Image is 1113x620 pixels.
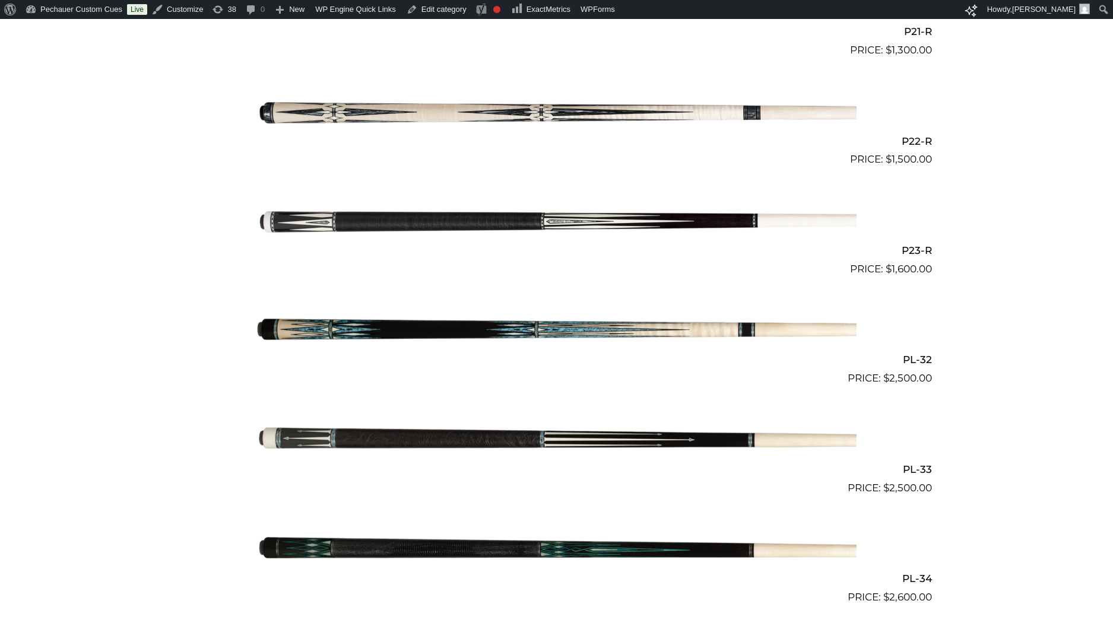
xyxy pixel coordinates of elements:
[182,239,932,261] h2: P23-R
[883,372,932,384] bdi: 2,500.00
[182,282,932,386] a: PL-32 $2,500.00
[883,372,889,384] span: $
[886,263,932,275] bdi: 1,600.00
[527,5,570,14] span: ExactMetrics
[182,501,932,605] a: PL-34 $2,600.00
[1012,5,1076,14] span: [PERSON_NAME]
[257,172,857,272] img: P23-R
[257,501,857,600] img: PL-34
[886,263,892,275] span: $
[883,482,932,494] bdi: 2,500.00
[127,4,147,15] a: Live
[182,130,932,152] h2: P22-R
[883,591,932,603] bdi: 2,600.00
[182,21,932,43] h2: P21-R
[883,591,889,603] span: $
[493,6,500,13] div: Focus keyphrase not set
[182,391,932,495] a: PL-33 $2,500.00
[257,391,857,491] img: PL-33
[886,44,892,56] span: $
[886,44,932,56] bdi: 1,300.00
[182,458,932,480] h2: PL-33
[257,63,857,163] img: P22-R
[182,63,932,167] a: P22-R $1,500.00
[182,172,932,276] a: P23-R $1,600.00
[257,282,857,381] img: PL-32
[182,349,932,371] h2: PL-32
[883,482,889,494] span: $
[886,153,892,165] span: $
[886,153,932,165] bdi: 1,500.00
[182,568,932,590] h2: PL-34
